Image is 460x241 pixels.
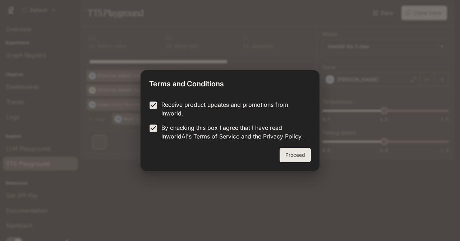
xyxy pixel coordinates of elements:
[263,133,301,140] a: Privacy Policy
[141,70,319,95] h2: Terms and Conditions
[161,100,305,118] p: Receive product updates and promotions from Inworld.
[161,123,305,141] p: By checking this box I agree that I have read InworldAI's and the .
[193,133,239,140] a: Terms of Service
[280,148,311,162] button: Proceed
